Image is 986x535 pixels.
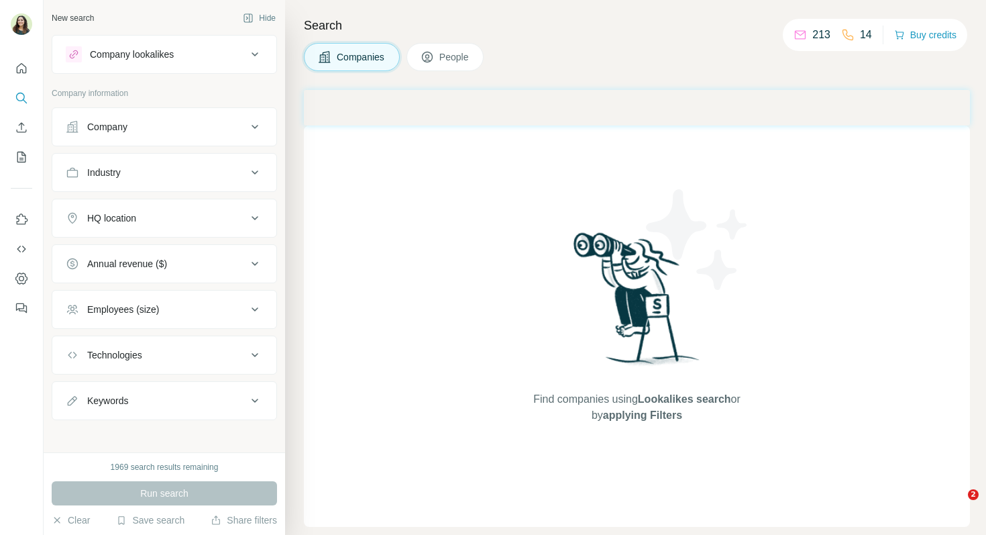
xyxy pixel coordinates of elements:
p: 213 [812,27,830,43]
button: Save search [116,514,184,527]
p: 14 [860,27,872,43]
div: Company lookalikes [90,48,174,61]
button: Hide [233,8,285,28]
span: People [439,50,470,64]
span: 2 [968,489,979,500]
div: Employees (size) [87,303,159,316]
div: Industry [87,166,121,179]
button: My lists [11,145,32,169]
span: applying Filters [603,409,682,421]
p: Company information [52,87,277,99]
button: Keywords [52,385,276,417]
button: Share filters [211,514,277,527]
button: Company lookalikes [52,38,276,70]
button: HQ location [52,202,276,234]
div: New search [52,12,94,24]
div: HQ location [87,211,136,225]
button: Annual revenue ($) [52,248,276,280]
h4: Search [304,16,970,35]
button: Feedback [11,296,32,320]
div: Keywords [87,394,128,407]
button: Enrich CSV [11,115,32,140]
img: Avatar [11,13,32,35]
iframe: Banner [304,90,970,126]
button: Buy credits [894,26,956,44]
button: Technologies [52,339,276,371]
div: Technologies [87,348,142,362]
div: Annual revenue ($) [87,257,167,271]
button: Use Surfe on LinkedIn [11,207,32,232]
span: Find companies using or by [529,391,744,424]
button: Company [52,111,276,143]
button: Dashboard [11,266,32,291]
img: Surfe Illustration - Stars [637,179,758,300]
button: Search [11,86,32,110]
span: Companies [337,50,386,64]
img: Surfe Illustration - Woman searching with binoculars [567,229,707,379]
span: Lookalikes search [638,393,731,405]
button: Employees (size) [52,293,276,326]
div: 1969 search results remaining [111,461,219,473]
div: Company [87,120,127,134]
button: Quick start [11,56,32,81]
button: Industry [52,156,276,189]
button: Clear [52,514,90,527]
iframe: Intercom live chat [940,489,973,522]
button: Use Surfe API [11,237,32,261]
